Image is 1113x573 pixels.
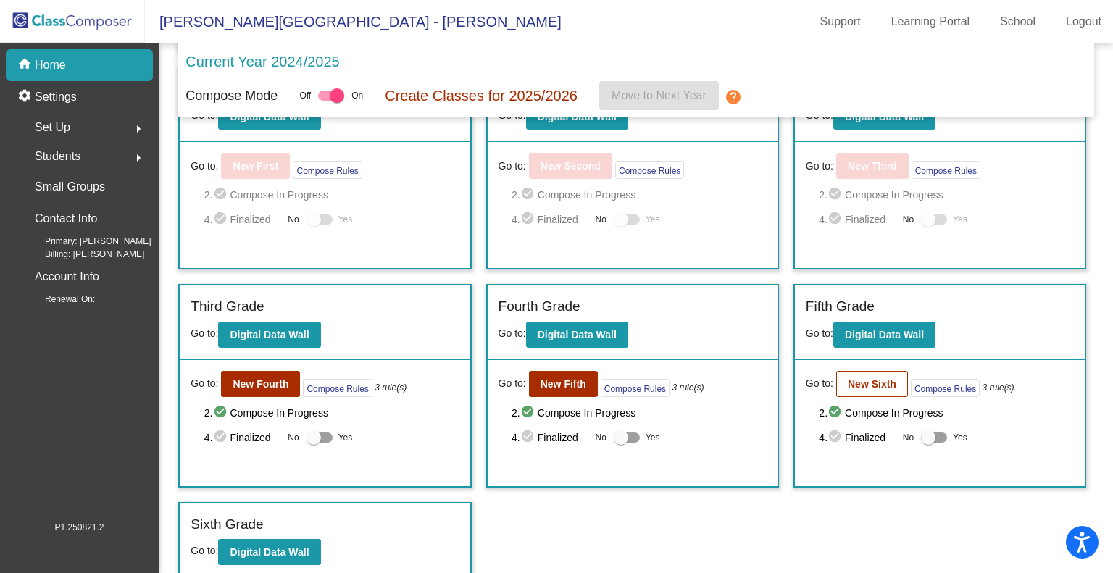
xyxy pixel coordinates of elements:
[538,329,617,340] b: Digital Data Wall
[22,248,144,261] span: Billing: [PERSON_NAME]
[385,85,578,106] p: Create Classes for 2025/2026
[35,88,77,106] p: Settings
[806,327,833,339] span: Go to:
[35,117,70,138] span: Set Up
[218,539,320,565] button: Digital Data Wall
[204,429,281,446] span: 4. Finalized
[953,211,967,228] span: Yes
[806,376,833,391] span: Go to:
[612,89,706,101] span: Move to Next Year
[806,159,833,174] span: Go to:
[836,153,909,179] button: New Third
[880,10,982,33] a: Learning Portal
[828,186,845,204] mat-icon: check_circle
[953,429,967,446] span: Yes
[499,159,526,174] span: Go to:
[809,10,872,33] a: Support
[988,10,1047,33] a: School
[191,159,218,174] span: Go to:
[911,379,980,397] button: Compose Rules
[293,161,362,179] button: Compose Rules
[288,431,299,444] span: No
[499,376,526,391] span: Go to:
[819,211,896,228] span: 4. Finalized
[17,88,35,106] mat-icon: settings
[191,376,218,391] span: Go to:
[213,186,230,204] mat-icon: check_circle
[520,211,538,228] mat-icon: check_circle
[338,211,353,228] span: Yes
[230,546,309,558] b: Digital Data Wall
[599,81,719,110] button: Move to Next Year
[848,160,897,172] b: New Third
[819,404,1074,422] span: 2. Compose In Progress
[213,404,230,422] mat-icon: check_circle
[912,161,980,179] button: Compose Rules
[725,88,742,106] mat-icon: help
[828,429,845,446] mat-icon: check_circle
[499,296,580,317] label: Fourth Grade
[903,213,914,226] span: No
[541,160,601,172] b: New Second
[1054,10,1113,33] a: Logout
[499,327,526,339] span: Go to:
[288,213,299,226] span: No
[130,149,147,167] mat-icon: arrow_right
[204,404,459,422] span: 2. Compose In Progress
[204,186,459,204] span: 2. Compose In Progress
[526,322,628,348] button: Digital Data Wall
[672,381,704,394] i: 3 rule(s)
[233,378,288,390] b: New Fourth
[35,57,66,74] p: Home
[512,404,767,422] span: 2. Compose In Progress
[351,89,363,102] span: On
[615,161,684,179] button: Compose Rules
[806,296,875,317] label: Fifth Grade
[191,545,218,556] span: Go to:
[541,378,586,390] b: New Fifth
[22,293,95,306] span: Renewal On:
[35,146,80,167] span: Students
[983,381,1014,394] i: 3 rule(s)
[130,120,147,138] mat-icon: arrow_right
[299,89,311,102] span: Off
[221,371,300,397] button: New Fourth
[512,211,588,228] span: 4. Finalized
[191,514,263,535] label: Sixth Grade
[221,153,290,179] button: New First
[646,429,660,446] span: Yes
[22,235,151,248] span: Primary: [PERSON_NAME]
[512,186,767,204] span: 2. Compose In Progress
[191,327,218,339] span: Go to:
[213,211,230,228] mat-icon: check_circle
[819,429,896,446] span: 4. Finalized
[35,177,105,197] p: Small Groups
[204,211,281,228] span: 4. Finalized
[520,186,538,204] mat-icon: check_circle
[903,431,914,444] span: No
[833,322,935,348] button: Digital Data Wall
[529,153,612,179] button: New Second
[303,379,372,397] button: Compose Rules
[35,209,97,229] p: Contact Info
[17,57,35,74] mat-icon: home
[218,322,320,348] button: Digital Data Wall
[819,186,1074,204] span: 2. Compose In Progress
[185,86,278,106] p: Compose Mode
[233,160,278,172] b: New First
[213,429,230,446] mat-icon: check_circle
[596,431,606,444] span: No
[185,51,339,72] p: Current Year 2024/2025
[845,329,924,340] b: Digital Data Wall
[520,404,538,422] mat-icon: check_circle
[145,10,562,33] span: [PERSON_NAME][GEOGRAPHIC_DATA] - [PERSON_NAME]
[338,429,353,446] span: Yes
[828,211,845,228] mat-icon: check_circle
[828,404,845,422] mat-icon: check_circle
[512,429,588,446] span: 4. Finalized
[191,296,264,317] label: Third Grade
[836,371,908,397] button: New Sixth
[230,329,309,340] b: Digital Data Wall
[646,211,660,228] span: Yes
[529,371,598,397] button: New Fifth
